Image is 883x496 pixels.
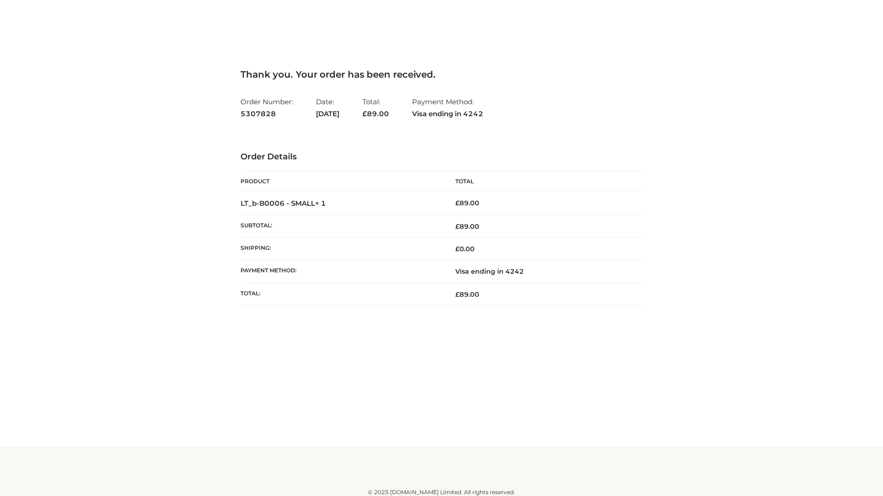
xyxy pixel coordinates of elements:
strong: × 1 [315,199,326,208]
bdi: 0.00 [455,245,475,253]
strong: LT_b-B0006 - SMALL [241,199,326,208]
h3: Order Details [241,152,642,162]
span: 89.00 [455,290,479,299]
span: £ [455,199,459,207]
bdi: 89.00 [455,199,479,207]
h3: Thank you. Your order has been received. [241,69,642,80]
strong: [DATE] [316,108,339,120]
th: Total: [241,283,441,305]
li: Order Number: [241,94,293,122]
span: 89.00 [362,109,389,118]
th: Payment method: [241,260,441,283]
li: Total: [362,94,389,122]
span: £ [455,245,459,253]
li: Date: [316,94,339,122]
span: 89.00 [455,222,479,231]
span: £ [455,290,459,299]
span: £ [455,222,459,231]
li: Payment Method: [412,94,483,122]
th: Shipping: [241,238,441,260]
span: £ [362,109,367,118]
th: Product [241,171,441,192]
strong: Visa ending in 4242 [412,108,483,120]
td: Visa ending in 4242 [441,260,642,283]
th: Subtotal: [241,215,441,237]
th: Total [441,171,642,192]
strong: 5307828 [241,108,293,120]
